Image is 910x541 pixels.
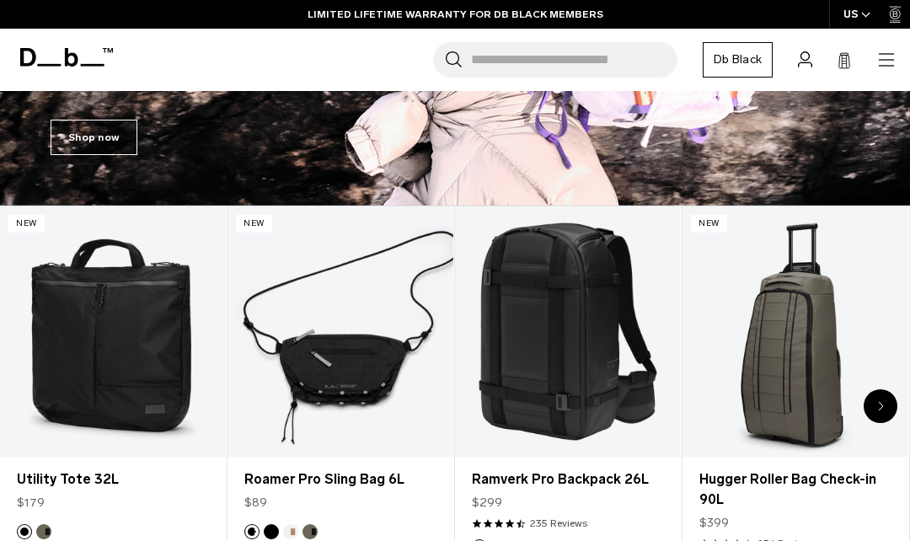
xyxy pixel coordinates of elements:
[264,524,279,539] button: Black Out
[472,469,664,490] a: Ramverk Pro Backpack 26L
[530,516,587,531] a: 235 reviews
[36,524,51,539] button: Forest Green
[703,42,773,78] a: Db Black
[691,215,727,233] p: New
[51,120,137,155] a: Shop now
[699,469,891,510] a: Hugger Roller Bag Check-in 90L
[864,389,897,423] div: Next slide
[244,469,436,490] a: Roamer Pro Sling Bag 6L
[17,494,45,512] span: $179
[17,524,32,539] button: Black Out
[17,469,209,490] a: Utility Tote 32L
[699,514,729,532] span: $399
[455,206,681,458] a: Ramverk Pro Backpack 26L
[302,524,318,539] button: Forest Green
[244,524,260,539] button: Charcoal Grey
[236,215,272,233] p: New
[682,206,908,458] a: Hugger Roller Bag Check-in 90L
[8,215,45,233] p: New
[283,524,298,539] button: Oatmilk
[472,494,502,512] span: $299
[244,494,267,512] span: $89
[227,206,453,458] a: Roamer Pro Sling Bag 6L
[308,7,603,22] a: LIMITED LIFETIME WARRANTY FOR DB BLACK MEMBERS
